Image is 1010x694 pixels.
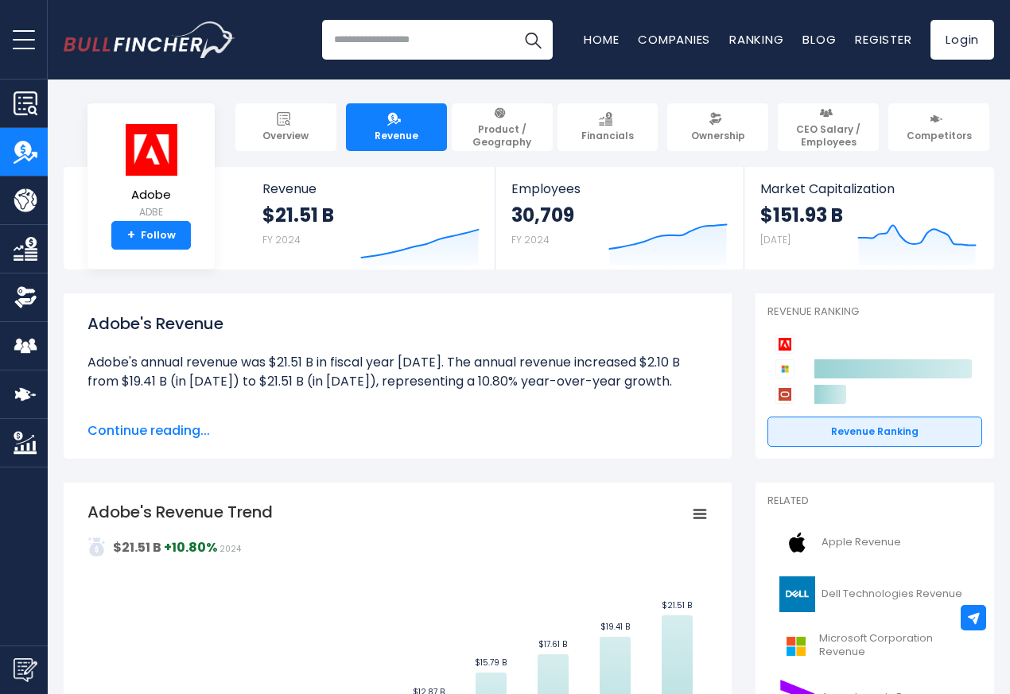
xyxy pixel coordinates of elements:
strong: + [127,228,135,242]
a: +Follow [111,221,191,250]
span: Ownership [691,130,745,142]
a: Home [584,31,619,48]
span: Revenue [375,130,418,142]
a: Product / Geography [452,103,553,151]
img: AAPL logo [777,525,817,560]
a: Login [930,20,994,60]
a: Revenue [346,103,447,151]
strong: $21.51 B [113,538,161,556]
tspan: Adobe's Revenue Trend [87,501,273,523]
strong: 30,709 [511,203,574,227]
small: FY 2024 [262,233,301,246]
li: Adobe's quarterly revenue was $5.99 B in the quarter ending [DATE]. The quarterly revenue increas... [87,410,708,467]
img: Bullfincher logo [64,21,235,58]
a: Employees 30,709 FY 2024 [495,167,743,269]
a: Blog [802,31,836,48]
button: Search [513,20,553,60]
span: Employees [511,181,727,196]
img: MSFT logo [777,628,814,664]
span: Competitors [907,130,972,142]
small: ADBE [123,205,179,219]
span: Market Capitalization [760,181,977,196]
span: Continue reading... [87,421,708,440]
img: addasd [87,537,107,556]
img: DELL logo [777,576,817,612]
p: Revenue Ranking [767,305,982,319]
img: Microsoft Corporation competitors logo [775,359,794,378]
a: CEO Salary / Employees [778,103,879,151]
span: Adobe [123,188,179,202]
a: Ownership [667,103,768,151]
text: $17.61 B [538,638,567,650]
small: [DATE] [760,233,791,246]
img: Oracle Corporation competitors logo [775,385,794,404]
strong: $21.51 B [262,203,334,227]
span: Revenue [262,181,480,196]
li: Adobe's annual revenue was $21.51 B in fiscal year [DATE]. The annual revenue increased $2.10 B f... [87,353,708,391]
text: $15.79 B [475,657,507,669]
span: Product / Geography [459,123,546,148]
a: Dell Technologies Revenue [767,572,982,616]
a: Overview [235,103,336,151]
span: CEO Salary / Employees [785,123,872,148]
img: Ownership [14,285,37,309]
a: Revenue Ranking [767,417,982,447]
a: Microsoft Corporation Revenue [767,624,982,668]
a: Companies [638,31,710,48]
span: 2024 [219,543,241,555]
a: Competitors [888,103,989,151]
h1: Adobe's Revenue [87,312,708,335]
a: Revenue $21.51 B FY 2024 [247,167,495,269]
a: Register [855,31,911,48]
a: Market Capitalization $151.93 B [DATE] [744,167,993,269]
span: Overview [262,130,309,142]
a: Financials [557,103,658,151]
strong: $151.93 B [760,203,843,227]
small: FY 2024 [511,233,550,246]
img: Adobe competitors logo [775,335,794,354]
a: Go to homepage [64,21,235,58]
a: Adobe ADBE [122,122,180,222]
strong: +10.80% [164,538,217,556]
text: $19.41 B [600,621,630,633]
p: Related [767,494,982,508]
text: $21.51 B [662,599,692,611]
a: Ranking [729,31,783,48]
a: Apple Revenue [767,521,982,564]
span: Financials [581,130,634,142]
